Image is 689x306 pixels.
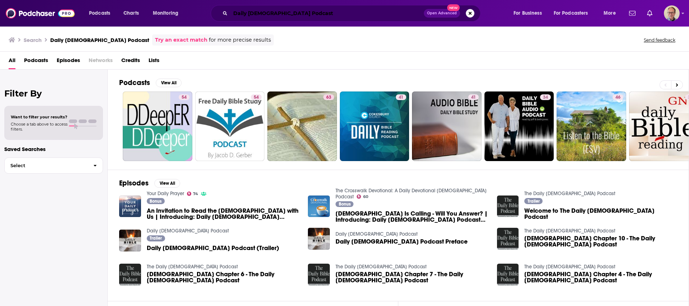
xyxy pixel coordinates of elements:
a: The Crosswalk Devotional: A Daily Devotional Christian Podcast [336,188,487,200]
span: 60 [363,195,368,198]
img: Welcome to The Daily Bible Podcast [497,196,519,217]
a: PodcastsView All [119,78,182,87]
span: 41 [471,94,476,101]
span: Welcome to The Daily [DEMOGRAPHIC_DATA] Podcast [524,208,677,220]
span: Daily [DEMOGRAPHIC_DATA] Podcast (Trailer) [147,245,279,251]
a: 41 [340,91,409,161]
span: For Business [514,8,542,18]
a: 74 [187,192,198,196]
a: The Daily Bible Podcast [147,264,238,270]
a: Daily Bible Podcast [147,228,229,234]
a: Leviticus Chapter 10 - The Daily Bible Podcast [524,235,677,248]
button: open menu [508,8,551,19]
a: Charts [119,8,143,19]
span: [DEMOGRAPHIC_DATA] Chapter 7 - The Daily [DEMOGRAPHIC_DATA] Podcast [336,271,488,283]
span: 54 [254,94,259,101]
a: Daily Bible Podcast Preface [308,228,330,250]
h3: Search [24,37,42,43]
a: The Daily Bible Podcast [524,264,615,270]
a: Episodes [57,55,80,69]
a: 34 [540,94,551,100]
a: Your Daily Prayer [147,190,184,197]
button: open menu [148,8,188,19]
span: [DEMOGRAPHIC_DATA] Is Calling - Will You Answer? | Introducing: Daily [DEMOGRAPHIC_DATA] Podcast ... [336,211,488,223]
img: Ephesians Chapter 6 - The Daily Bible Podcast [119,264,141,286]
span: for more precise results [209,36,271,44]
span: 54 [182,94,187,101]
a: Daily Bible Podcast (Trailer) [147,245,279,251]
span: Trailer [528,199,540,203]
span: An Invitation to Read the [DEMOGRAPHIC_DATA] with Us | Introducing: Daily [DEMOGRAPHIC_DATA] Podc... [147,208,300,220]
a: Show notifications dropdown [644,7,655,19]
span: New [447,4,460,11]
button: Select [4,157,103,174]
p: Saved Searches [4,146,103,152]
img: God Is Calling - Will You Answer? | Introducing: Daily Bible Podcast with Tricia & Michelle [308,196,330,217]
a: All [9,55,15,69]
span: Daily [DEMOGRAPHIC_DATA] Podcast Preface [336,239,468,245]
span: Trailer [150,236,162,240]
div: Search podcasts, credits, & more... [217,5,487,22]
h2: Podcasts [119,78,150,87]
span: [DEMOGRAPHIC_DATA] Chapter 10 - The Daily [DEMOGRAPHIC_DATA] Podcast [524,235,677,248]
span: [DEMOGRAPHIC_DATA] Chapter 4 - The Daily [DEMOGRAPHIC_DATA] Podcast [524,271,677,283]
span: Want to filter your results? [11,114,67,119]
img: An Invitation to Read the Bible with Us | Introducing: Daily Bible Podcast with Tricia & Michelle [119,196,141,217]
h2: Episodes [119,179,149,188]
button: open menu [84,8,119,19]
a: Daily Bible Podcast Preface [336,239,468,245]
span: Monitoring [153,8,178,18]
a: Leviticus Chapter 7 - The Daily Bible Podcast [336,271,488,283]
img: Leviticus Chapter 7 - The Daily Bible Podcast [308,264,330,286]
span: Podcasts [24,55,48,69]
img: User Profile [664,5,680,21]
span: 41 [399,94,403,101]
h2: Filter By [4,88,103,99]
a: 46 [613,94,623,100]
a: 54 [179,94,189,100]
img: Leviticus Chapter 4 - The Daily Bible Podcast [497,264,519,286]
a: Leviticus Chapter 4 - The Daily Bible Podcast [524,271,677,283]
button: Show profile menu [664,5,680,21]
h3: Daily [DEMOGRAPHIC_DATA] Podcast [50,37,149,43]
button: open menu [599,8,625,19]
a: An Invitation to Read the Bible with Us | Introducing: Daily Bible Podcast with Tricia & Michelle [147,208,300,220]
a: 41 [468,94,479,100]
a: EpisodesView All [119,179,180,188]
button: Send feedback [642,37,678,43]
button: View All [154,179,180,188]
span: Bonus [150,199,161,203]
button: View All [156,79,182,87]
button: Open AdvancedNew [424,9,460,18]
a: Daily Bible Podcast (Trailer) [119,230,141,251]
a: Credits [121,55,140,69]
span: Bonus [339,202,351,206]
button: open menu [549,8,599,19]
a: 34 [484,91,554,161]
img: Leviticus Chapter 10 - The Daily Bible Podcast [497,228,519,250]
a: Welcome to The Daily Bible Podcast [524,208,677,220]
input: Search podcasts, credits, & more... [230,8,424,19]
a: 54 [123,91,192,161]
a: 63 [267,91,337,161]
a: Try an exact match [155,36,207,44]
a: 54 [251,94,262,100]
a: The Daily Bible Podcast [524,190,615,197]
a: 41 [412,91,482,161]
a: 60 [357,194,368,199]
a: God Is Calling - Will You Answer? | Introducing: Daily Bible Podcast with Tricia & Michelle [336,211,488,223]
a: The Daily Bible Podcast [336,264,427,270]
span: Lists [149,55,159,69]
a: 41 [396,94,406,100]
span: 46 [615,94,620,101]
a: Show notifications dropdown [626,7,638,19]
span: Select [5,163,88,168]
span: 63 [326,94,331,101]
span: Podcasts [89,8,110,18]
